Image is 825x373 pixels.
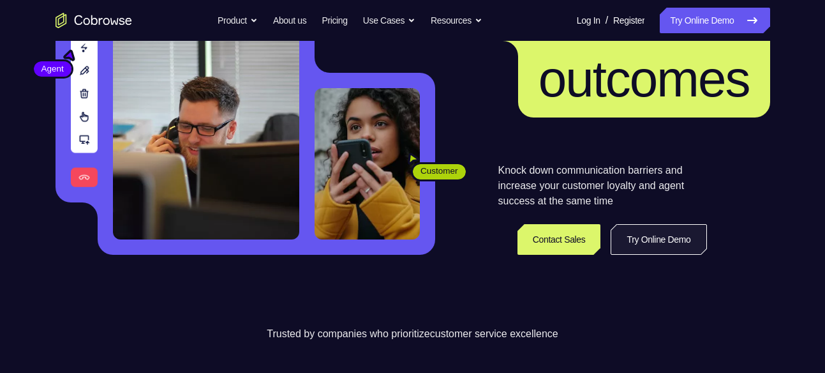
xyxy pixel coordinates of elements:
a: Register [613,8,644,33]
a: Try Online Demo [660,8,769,33]
a: About us [273,8,306,33]
a: Contact Sales [517,224,601,255]
button: Product [218,8,258,33]
button: Resources [431,8,482,33]
img: A customer holding their phone [315,88,420,240]
p: Knock down communication barriers and increase your customer loyalty and agent success at the sam... [498,163,707,209]
a: Log In [577,8,600,33]
a: Try Online Demo [611,224,706,255]
span: outcomes [539,50,750,107]
span: / [606,13,608,28]
span: customer service excellence [430,328,558,339]
button: Use Cases [363,8,415,33]
a: Pricing [322,8,347,33]
img: A customer support agent talking on the phone [113,11,299,240]
a: Go to the home page [56,13,132,28]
